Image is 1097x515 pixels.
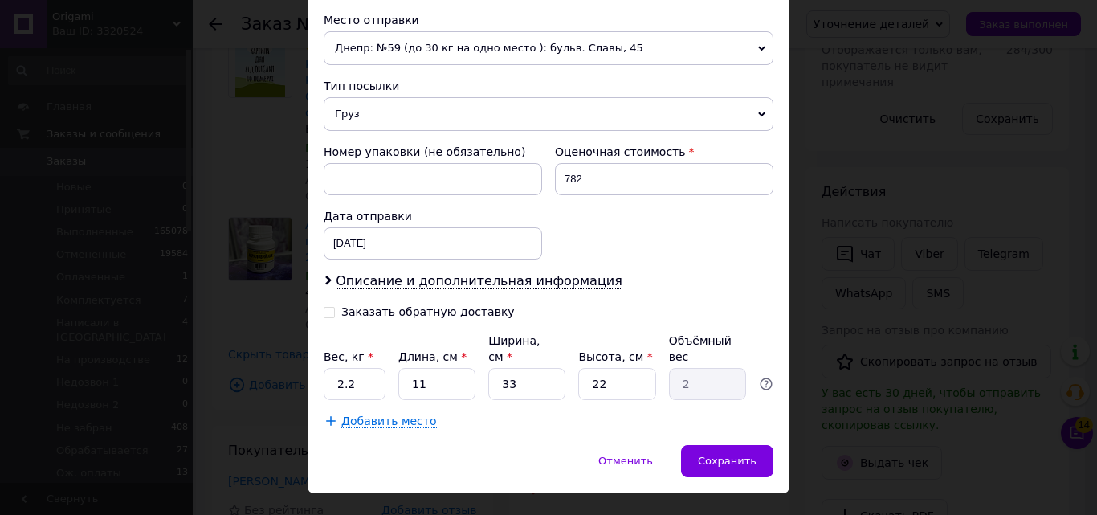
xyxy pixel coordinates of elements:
span: Тип посылки [324,80,399,92]
div: Дата отправки [324,208,542,224]
label: Высота, см [578,350,652,363]
span: Добавить место [341,415,437,428]
span: Сохранить [698,455,756,467]
div: Номер упаковки (не обязательно) [324,144,542,160]
label: Ширина, см [488,334,540,363]
label: Длина, см [398,350,467,363]
div: Заказать обратную доставку [341,305,515,319]
label: Вес, кг [324,350,373,363]
div: Оценочная стоимость [555,144,773,160]
div: Объёмный вес [669,333,746,365]
span: Описание и дополнительная информация [336,273,622,289]
span: Груз [324,97,773,131]
span: Днепр: №59 (до 30 кг на одно место ): бульв. Славы, 45 [324,31,773,65]
span: Место отправки [324,14,419,27]
span: Отменить [598,455,653,467]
